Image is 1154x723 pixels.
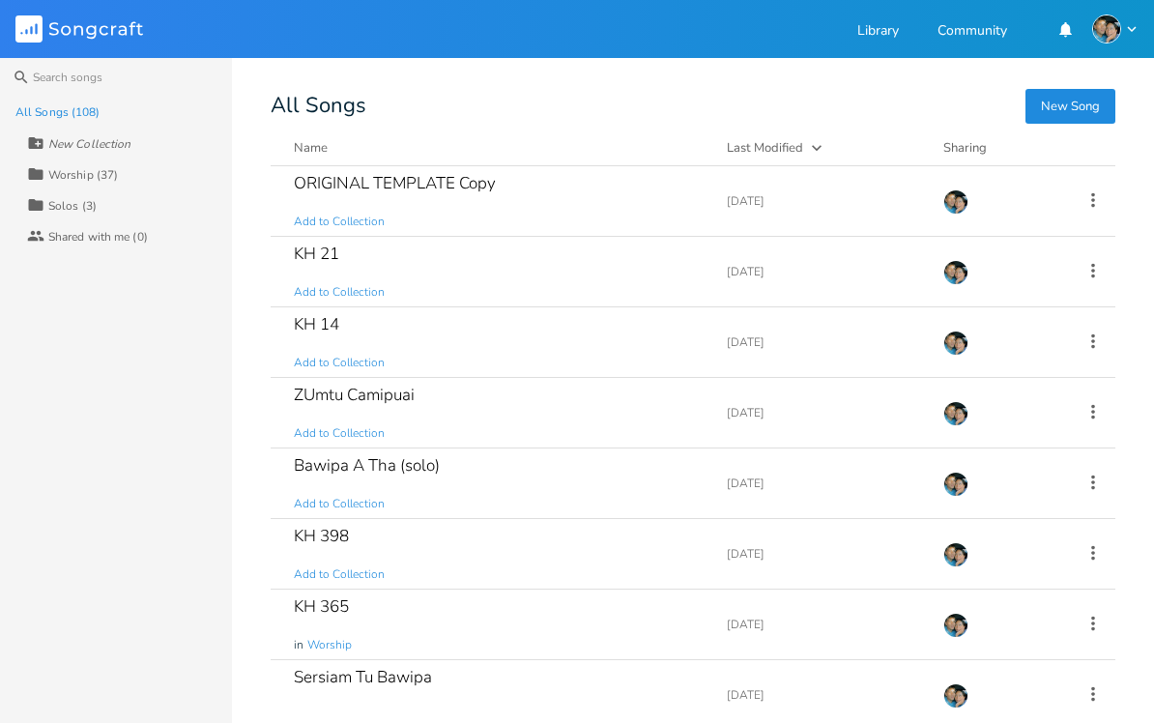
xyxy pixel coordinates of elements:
img: KLBC Worship Team [1092,14,1121,43]
a: Library [857,24,899,41]
img: KLBC Worship Team [943,472,968,497]
img: KLBC Worship Team [943,683,968,709]
img: KLBC Worship Team [943,189,968,215]
div: [DATE] [727,266,920,277]
div: Worship (37) [48,169,118,181]
span: in [294,637,303,653]
div: KH 21 [294,246,339,262]
div: [DATE] [727,548,920,560]
span: Add to Collection [294,566,385,583]
span: Add to Collection [294,355,385,371]
img: KLBC Worship Team [943,401,968,426]
div: Shared with me (0) [48,231,148,243]
button: New Song [1025,89,1115,124]
div: ORIGINAL TEMPLATE Copy [294,175,496,191]
span: Add to Collection [294,496,385,512]
span: Add to Collection [294,214,385,230]
div: [DATE] [727,477,920,489]
div: Solos (3) [48,200,97,212]
img: KLBC Worship Team [943,331,968,356]
div: New Collection [48,138,130,150]
img: KLBC Worship Team [943,542,968,567]
span: Add to Collection [294,425,385,442]
div: [DATE] [727,195,920,207]
div: ZUmtu Camipuai [294,387,415,403]
div: [DATE] [727,407,920,419]
div: KH 365 [294,598,349,615]
button: Name [294,138,704,158]
div: [DATE] [727,689,920,701]
div: KH 398 [294,528,349,544]
img: KLBC Worship Team [943,613,968,638]
div: Sharing [943,138,1059,158]
div: Last Modified [727,139,803,157]
span: Add to Collection [294,284,385,301]
span: Worship [307,637,352,653]
div: All Songs [271,97,1115,115]
div: Sersiam Tu Bawipa [294,669,432,685]
div: [DATE] [727,619,920,630]
div: All Songs (108) [15,106,101,118]
a: Community [938,24,1007,41]
button: Last Modified [727,138,920,158]
div: Bawipa A Tha (solo) [294,457,440,474]
div: Name [294,139,328,157]
img: KLBC Worship Team [943,260,968,285]
div: KH 14 [294,316,339,333]
div: [DATE] [727,336,920,348]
